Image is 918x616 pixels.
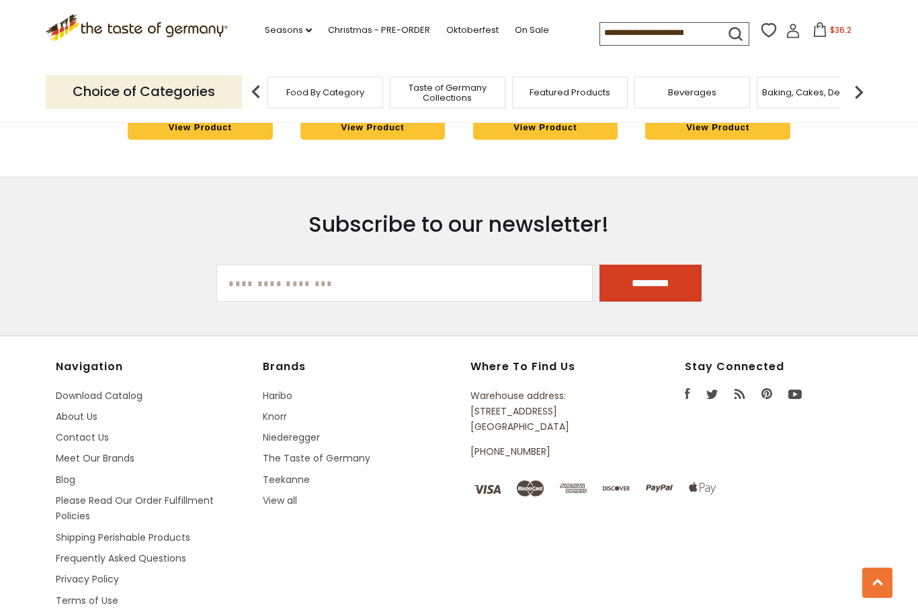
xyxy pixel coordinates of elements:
[473,115,618,140] a: View Product
[46,75,242,108] p: Choice of Categories
[803,22,860,42] button: $36.2
[446,23,499,38] a: Oktoberfest
[470,388,624,435] p: Warehouse address: [STREET_ADDRESS] [GEOGRAPHIC_DATA]
[56,494,214,523] a: Please Read Our Order Fulfillment Policies
[128,115,272,140] a: View Product
[56,552,186,565] a: Frequently Asked Questions
[56,531,190,544] a: Shipping Perishable Products
[530,87,610,97] a: Featured Products
[263,431,320,444] a: Niederegger
[216,211,701,238] h3: Subscribe to our newsletter!
[328,23,430,38] a: Christmas - PRE-ORDER
[470,445,550,458] a: [PHONE_NUMBER]
[300,115,445,140] a: View Product
[286,87,364,97] a: Food By Category
[263,451,370,465] a: The Taste of Germany
[56,451,134,465] a: Meet Our Brands
[263,494,297,507] a: View all
[263,360,456,373] h4: Brands
[263,389,292,402] a: Haribo
[668,87,716,97] a: Beverages
[645,115,790,140] a: View Product
[265,23,312,38] a: Seasons
[56,410,97,423] a: About Us
[56,389,142,402] a: Download Catalog
[762,87,866,97] a: Baking, Cakes, Desserts
[243,79,269,105] img: previous arrow
[56,431,109,444] a: Contact Us
[263,473,310,486] a: Teekanne
[830,24,851,36] span: $36.2
[394,83,501,103] a: Taste of Germany Collections
[470,360,624,373] h4: Where to find us
[56,594,118,607] a: Terms of Use
[56,572,119,586] a: Privacy Policy
[515,23,549,38] a: On Sale
[685,360,862,373] h4: Stay Connected
[56,360,249,373] h4: Navigation
[56,473,75,486] a: Blog
[263,410,287,423] a: Knorr
[845,79,872,105] img: next arrow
